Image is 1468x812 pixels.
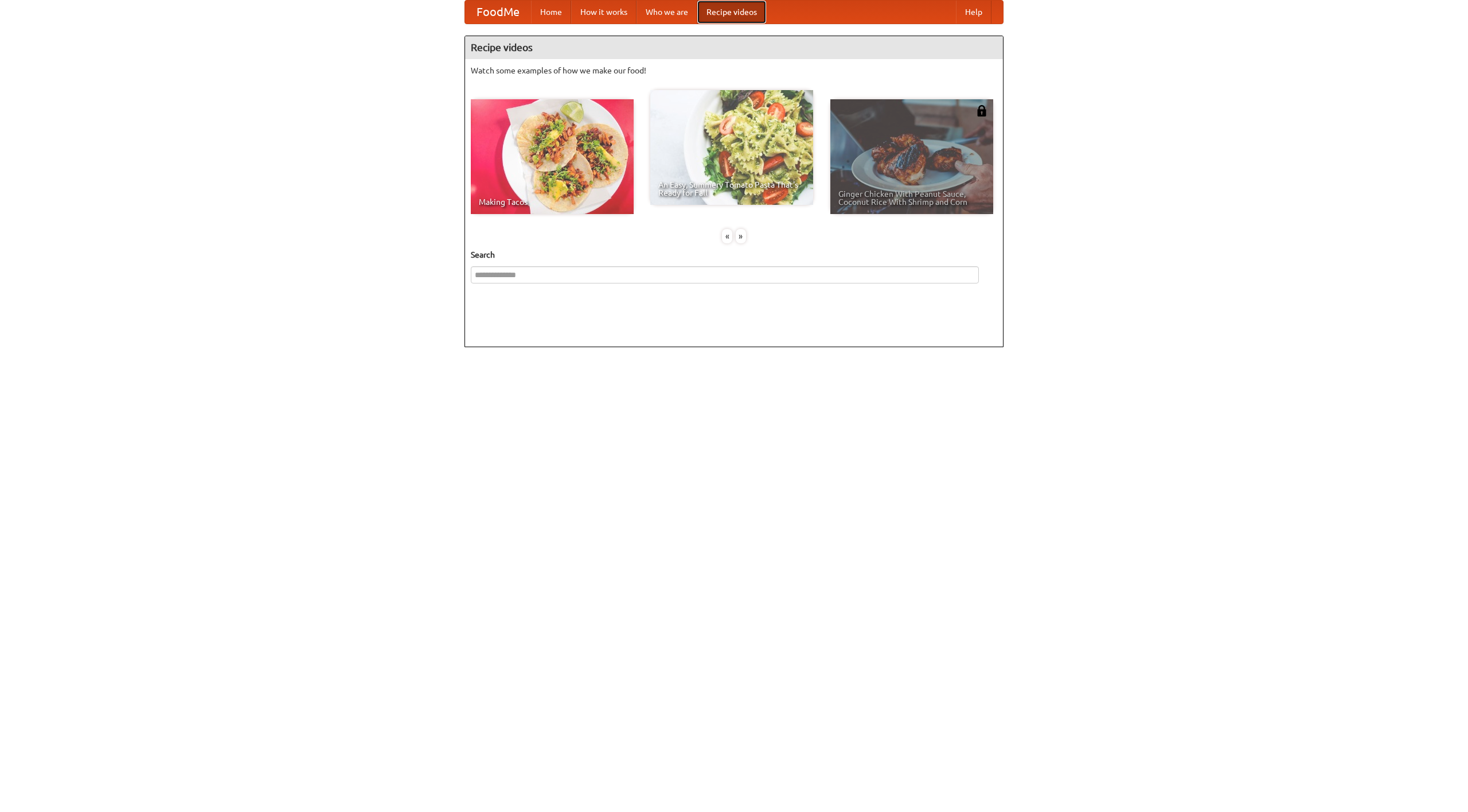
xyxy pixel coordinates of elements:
a: Recipe videos [697,1,766,24]
div: » [736,229,746,243]
a: FoodMe [465,1,531,24]
a: An Easy, Summery Tomato Pasta That's Ready for Fall [650,90,813,205]
img: 483408.png [976,105,987,116]
span: Making Tacos [479,198,626,206]
div: « [722,229,732,243]
p: Watch some examples of how we make our food! [471,65,997,76]
h5: Search [471,249,997,261]
a: How it works [571,1,637,24]
h4: Recipe videos [465,36,1003,59]
a: Home [531,1,571,24]
a: Making Tacos [471,99,634,214]
span: An Easy, Summery Tomato Pasta That's Ready for Fall [658,181,805,197]
a: Help [956,1,991,24]
a: Who we are [637,1,697,24]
